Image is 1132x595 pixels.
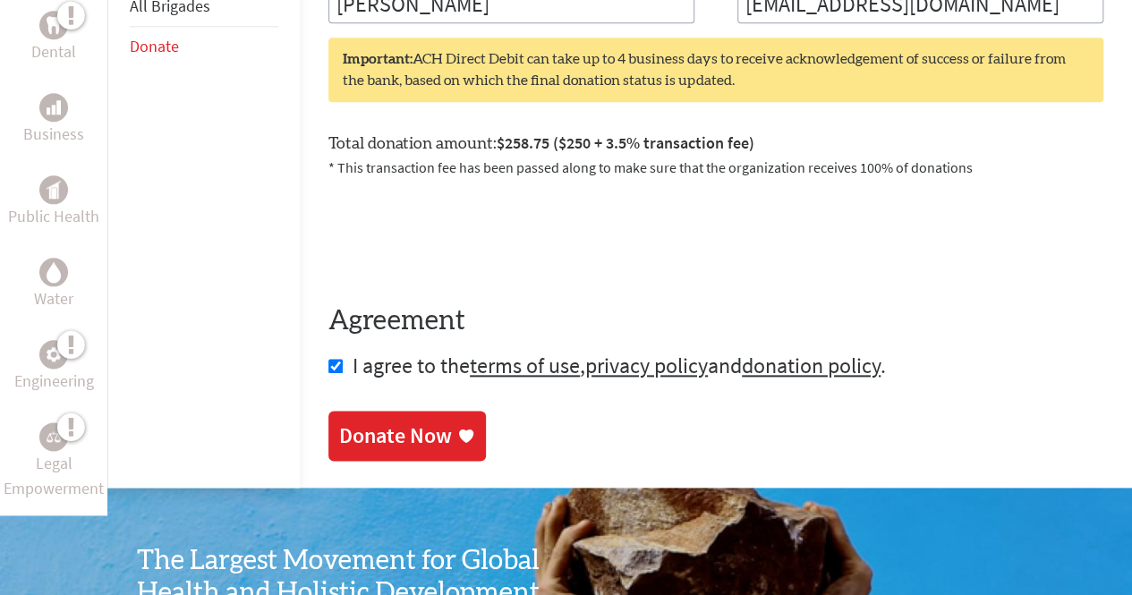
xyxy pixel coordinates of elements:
[31,39,76,64] p: Dental
[39,340,68,369] div: Engineering
[39,258,68,286] div: Water
[23,122,84,147] p: Business
[47,262,61,283] img: Water
[34,286,73,311] p: Water
[130,36,179,56] a: Donate
[47,181,61,199] img: Public Health
[47,17,61,34] img: Dental
[585,352,708,379] a: privacy policy
[31,11,76,64] a: DentalDental
[328,200,600,269] iframe: reCAPTCHA
[39,175,68,204] div: Public Health
[39,93,68,122] div: Business
[14,369,94,394] p: Engineering
[34,258,73,311] a: WaterWater
[328,131,754,157] label: Total donation amount:
[328,157,1103,178] p: * This transaction fee has been passed along to make sure that the organization receives 100% of ...
[130,27,278,66] li: Donate
[8,175,99,229] a: Public HealthPublic Health
[470,352,580,379] a: terms of use
[39,422,68,451] div: Legal Empowerment
[742,352,881,379] a: donation policy
[47,347,61,361] img: Engineering
[14,340,94,394] a: EngineeringEngineering
[343,52,413,66] strong: Important:
[8,204,99,229] p: Public Health
[339,421,452,450] div: Donate Now
[328,305,1103,337] h4: Agreement
[23,93,84,147] a: BusinessBusiness
[353,352,886,379] span: I agree to the , and .
[47,100,61,115] img: Business
[497,132,754,153] span: $258.75 ($250 + 3.5% transaction fee)
[4,422,104,501] a: Legal EmpowermentLegal Empowerment
[4,451,104,501] p: Legal Empowerment
[328,38,1103,102] div: ACH Direct Debit can take up to 4 business days to receive acknowledgement of success or failure ...
[328,411,486,461] a: Donate Now
[39,11,68,39] div: Dental
[47,431,61,442] img: Legal Empowerment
